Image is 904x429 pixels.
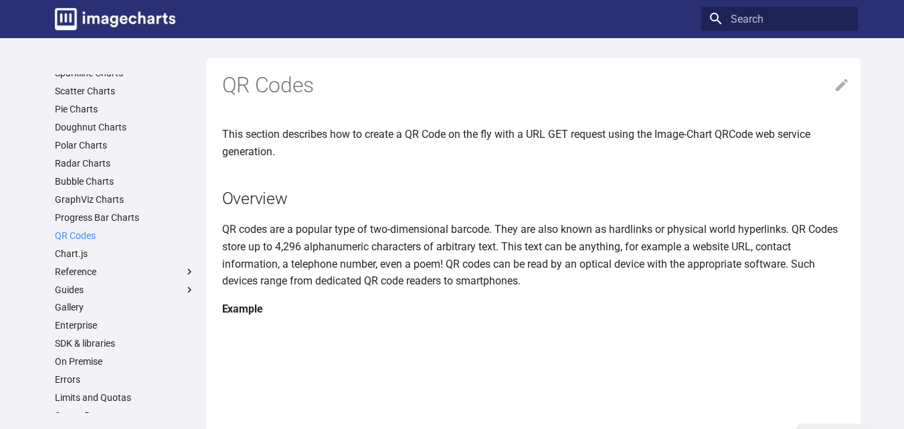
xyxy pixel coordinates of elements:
input: Search [701,7,858,31]
a: Bubble Charts [55,175,195,187]
p: This section describes how to create a QR Code on the fly with a URL GET request using the Image-... [222,126,850,160]
a: QR Codes [55,230,195,242]
img: logo [55,8,175,30]
a: Errors [55,373,195,385]
a: Polar Charts [55,139,195,151]
label: Reference [55,266,195,278]
a: Enterprise [55,319,195,331]
a: On Premise [55,355,195,367]
a: Gallery [55,301,195,313]
a: Limits and Quotas [55,392,195,404]
a: Pie Charts [55,103,195,115]
a: Status Page [55,410,195,422]
label: Guides [55,284,195,296]
p: QR codes are a popular type of two-dimensional barcode. They are also known as hardlinks or physi... [222,221,850,289]
a: Radar Charts [55,157,195,169]
h4: Example [222,301,850,318]
a: Image-Charts documentation [50,3,181,35]
a: Doughnut Charts [55,121,195,133]
a: Chart.js [55,248,195,260]
h2: Overview [222,187,850,210]
a: GraphViz Charts [55,193,195,205]
a: SDK & libraries [55,337,195,349]
a: Progress Bar Charts [55,211,195,224]
h1: QR Codes [222,72,850,100]
a: Scatter Charts [55,85,195,97]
